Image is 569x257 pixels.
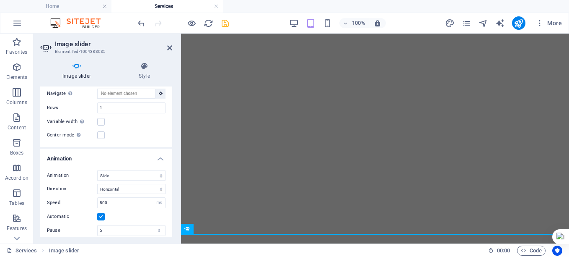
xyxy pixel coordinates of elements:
h3: Element #ed-1004383035 [55,48,155,55]
h4: Services [111,2,223,11]
i: Navigator [478,18,488,28]
p: Favorites [6,49,27,55]
p: Tables [9,200,24,207]
button: publish [512,16,525,30]
p: Elements [6,74,28,81]
label: Direction [47,184,97,194]
i: AI Writer [495,18,505,28]
button: pages [462,18,472,28]
i: Design (Ctrl+Alt+Y) [445,18,455,28]
label: Animation [47,170,97,181]
button: Code [517,246,546,256]
p: Boxes [10,149,24,156]
label: Center mode [47,130,97,140]
button: More [532,16,565,30]
p: Columns [6,99,27,106]
a: Click to cancel selection. Double-click to open Pages [7,246,37,256]
span: More [535,19,562,27]
i: Pages (Ctrl+Alt+S) [462,18,471,28]
label: Rows [47,105,97,110]
button: undo [136,18,146,28]
label: Navigate [47,89,97,99]
button: text_generator [495,18,505,28]
button: 100% [339,18,369,28]
span: : [503,247,504,254]
button: design [445,18,455,28]
span: 00 00 [497,246,510,256]
label: Automatic [47,212,97,222]
button: navigator [478,18,489,28]
span: Code [521,246,542,256]
h4: Style [116,62,172,80]
button: Usercentrics [552,246,562,256]
i: Publish [514,18,523,28]
i: On resize automatically adjust zoom level to fit chosen device. [374,19,381,27]
nav: breadcrumb [49,246,79,256]
h2: Image slider [55,40,172,48]
p: Content [8,124,26,131]
p: Accordion [5,175,28,181]
label: Variable width [47,117,97,127]
label: Pause [47,228,97,233]
img: Editor Logo [48,18,111,28]
i: Save (Ctrl+S) [220,18,230,28]
i: Undo: Change slides to scroll amount (Ctrl+Z) [137,18,146,28]
p: Features [7,225,27,232]
h6: 100% [352,18,365,28]
h4: Image slider [40,62,116,80]
span: Click to select. Double-click to edit [49,246,79,256]
label: Speed [47,200,97,205]
button: save [220,18,230,28]
button: reload [203,18,213,28]
h4: Animation [40,149,172,164]
input: No element chosen [97,89,155,99]
h6: Session time [488,246,510,256]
